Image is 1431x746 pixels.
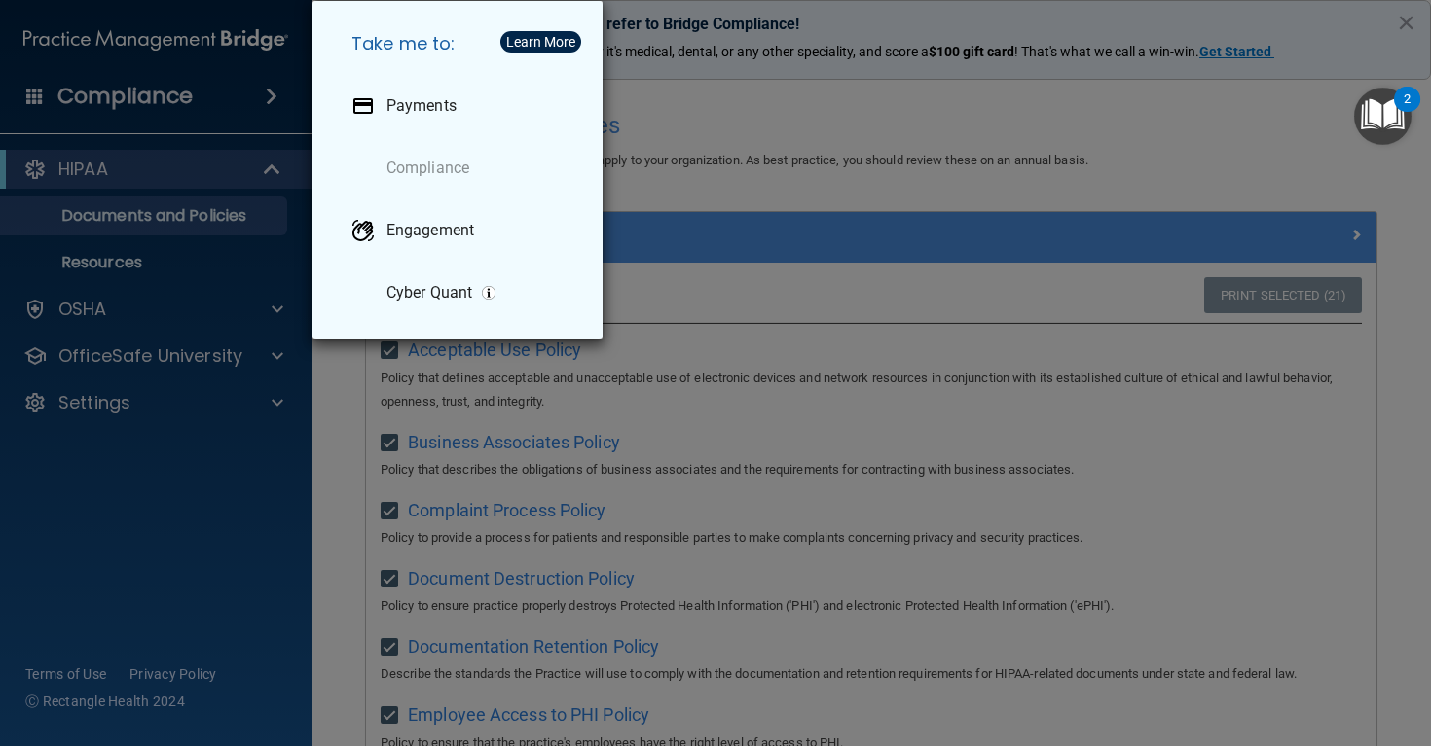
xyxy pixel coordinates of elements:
p: Engagement [386,221,474,240]
h5: Take me to: [336,17,587,71]
a: Compliance [336,141,587,195]
a: Cyber Quant [336,266,587,320]
a: Payments [336,79,587,133]
iframe: Drift Widget Chat Controller [1094,608,1408,686]
div: 2 [1404,99,1411,124]
p: Cyber Quant [386,283,472,302]
p: Payments [386,96,457,116]
a: Engagement [336,203,587,258]
div: Learn More [506,35,575,49]
button: Learn More [500,31,581,53]
button: Open Resource Center, 2 new notifications [1354,88,1412,145]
